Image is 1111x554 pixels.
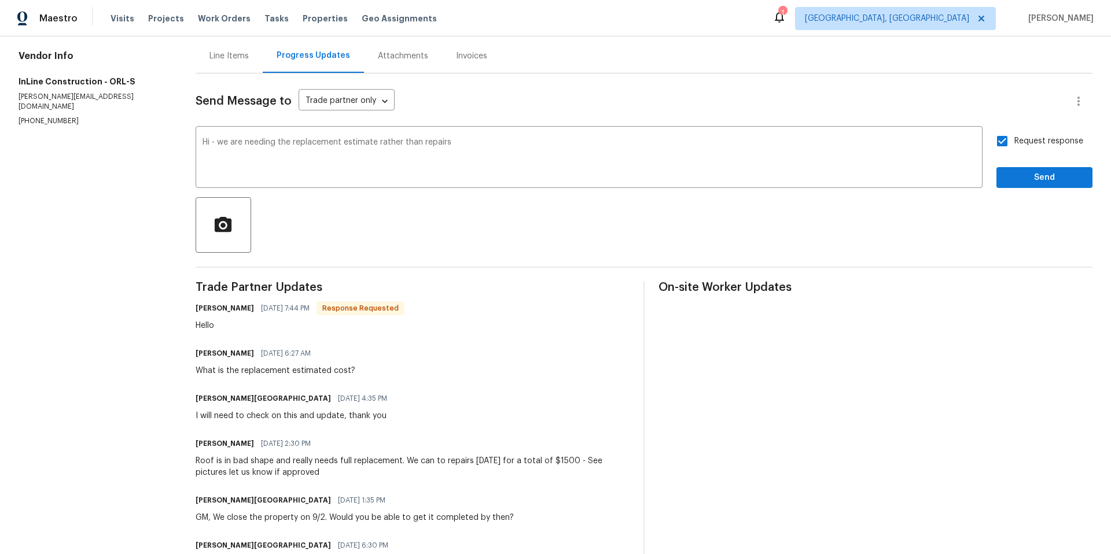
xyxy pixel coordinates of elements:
[198,13,251,24] span: Work Orders
[1024,13,1094,24] span: [PERSON_NAME]
[196,365,355,376] div: What is the replacement estimated cost?
[19,50,168,62] h4: Vendor Info
[196,320,404,331] div: Hello
[19,92,168,112] p: [PERSON_NAME][EMAIL_ADDRESS][DOMAIN_NAME]
[362,13,437,24] span: Geo Assignments
[196,282,630,293] span: Trade Partner Updates
[196,410,394,422] div: I will need to check on this and update, thank you
[805,13,969,24] span: [GEOGRAPHIC_DATA], [GEOGRAPHIC_DATA]
[1006,171,1083,185] span: Send
[196,348,254,359] h6: [PERSON_NAME]
[456,50,487,62] div: Invoices
[261,348,311,359] span: [DATE] 6:27 AM
[264,14,289,23] span: Tasks
[1014,135,1083,147] span: Request response
[996,167,1092,189] button: Send
[277,50,350,61] div: Progress Updates
[196,438,254,449] h6: [PERSON_NAME]
[196,393,331,404] h6: [PERSON_NAME][GEOGRAPHIC_DATA]
[299,92,395,111] div: Trade partner only
[39,13,78,24] span: Maestro
[19,76,168,87] h5: InLine Construction - ORL-S
[261,438,311,449] span: [DATE] 2:30 PM
[658,282,1092,293] span: On-site Worker Updates
[778,7,786,19] div: 1
[378,50,428,62] div: Attachments
[261,302,310,314] span: [DATE] 7:44 PM
[196,302,254,314] h6: [PERSON_NAME]
[196,455,630,478] div: Roof is in bad shape and really needs full replacement. We can to repairs [DATE] for a total of $...
[111,13,134,24] span: Visits
[196,540,331,551] h6: [PERSON_NAME][GEOGRAPHIC_DATA]
[303,13,348,24] span: Properties
[196,95,292,107] span: Send Message to
[338,540,388,551] span: [DATE] 6:30 PM
[318,302,403,314] span: Response Requested
[196,494,331,506] h6: [PERSON_NAME][GEOGRAPHIC_DATA]
[148,13,184,24] span: Projects
[196,512,514,523] div: GM, We close the property on 9/2. Would you be able to get it completed by then?
[338,494,385,506] span: [DATE] 1:35 PM
[203,138,976,179] textarea: Hi - we are needing the replacement estimate rather than repairs
[209,50,249,62] div: Line Items
[338,393,387,404] span: [DATE] 4:35 PM
[19,116,168,126] p: [PHONE_NUMBER]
